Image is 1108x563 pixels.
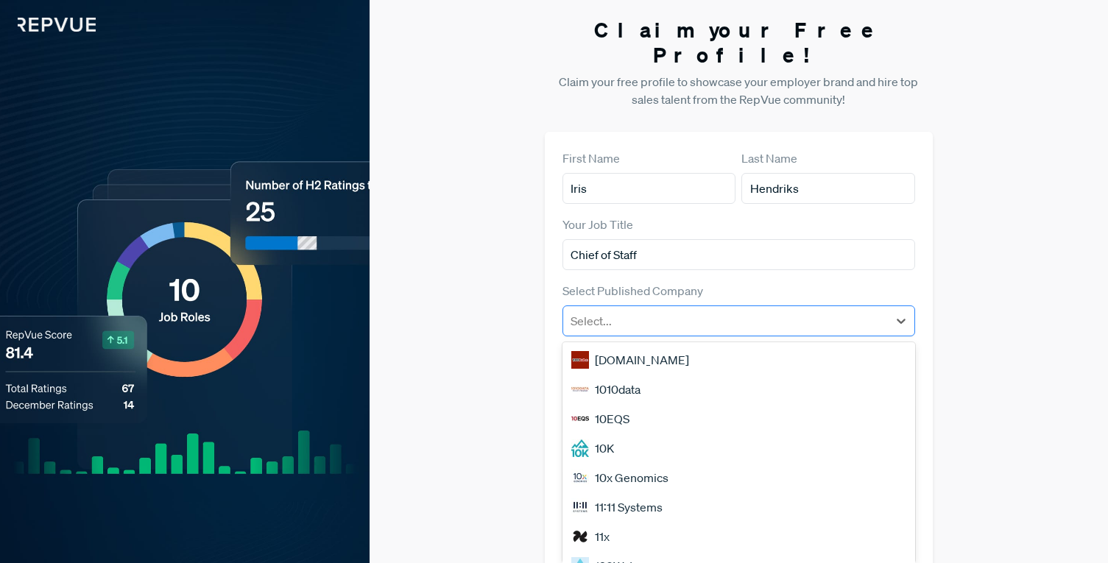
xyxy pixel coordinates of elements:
[545,73,933,108] p: Claim your free profile to showcase your employer brand and hire top sales talent from the RepVue...
[562,522,915,551] div: 11x
[571,439,589,457] img: 10K
[562,375,915,404] div: 1010data
[571,410,589,428] img: 10EQS
[741,173,914,204] input: Last Name
[562,239,915,270] input: Title
[571,380,589,398] img: 1010data
[571,351,589,369] img: 1000Bulbs.com
[571,528,589,545] img: 11x
[545,18,933,67] h3: Claim your Free Profile!
[562,282,703,300] label: Select Published Company
[562,345,915,375] div: [DOMAIN_NAME]
[562,463,915,492] div: 10x Genomics
[741,149,797,167] label: Last Name
[571,498,589,516] img: 11:11 Systems
[562,149,620,167] label: First Name
[562,173,735,204] input: First Name
[562,216,633,233] label: Your Job Title
[562,492,915,522] div: 11:11 Systems
[571,469,589,486] img: 10x Genomics
[562,433,915,463] div: 10K
[562,404,915,433] div: 10EQS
